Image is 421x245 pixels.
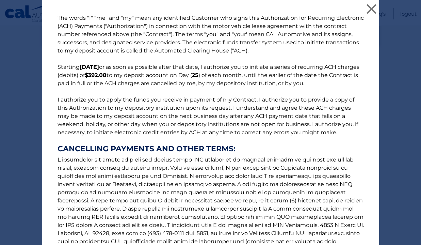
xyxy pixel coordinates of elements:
[192,72,198,78] b: 25
[365,2,378,16] button: ×
[80,64,99,70] b: [DATE]
[85,72,107,78] b: $392.08
[58,145,364,153] strong: CANCELLING PAYMENTS AND OTHER TERMS:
